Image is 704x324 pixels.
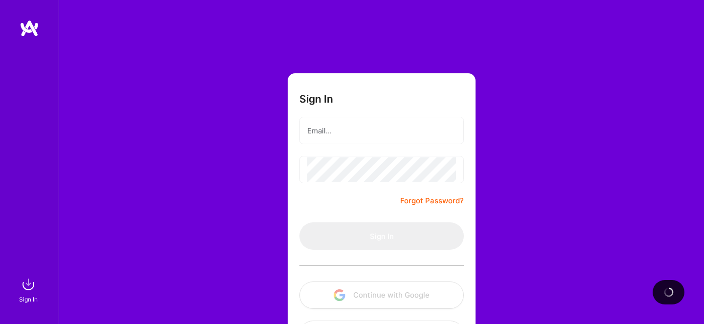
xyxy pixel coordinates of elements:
img: loading [664,287,674,297]
img: icon [334,289,345,301]
a: sign inSign In [21,275,38,304]
button: Continue with Google [299,281,464,309]
button: Sign In [299,222,464,250]
div: Sign In [19,294,38,304]
img: sign in [19,275,38,294]
h3: Sign In [299,93,333,105]
a: Forgot Password? [400,195,464,207]
img: logo [20,20,39,37]
input: Email... [307,118,456,143]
